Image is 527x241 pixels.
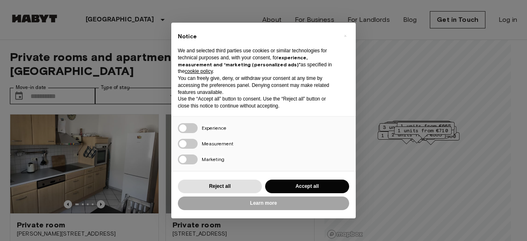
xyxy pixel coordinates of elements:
strong: experience, measurement and “marketing (personalized ads)” [178,54,308,68]
span: Experience [202,125,226,131]
span: Marketing [202,156,224,162]
button: Accept all [265,180,349,193]
button: Reject all [178,180,262,193]
span: × [344,31,347,41]
p: You can freely give, deny, or withdraw your consent at any time by accessing the preferences pane... [178,75,336,96]
button: Learn more [178,197,349,210]
span: Measurement [202,140,233,147]
a: cookie policy [185,68,213,74]
p: We and selected third parties use cookies or similar technologies for technical purposes and, wit... [178,47,336,75]
p: Use the “Accept all” button to consent. Use the “Reject all” button or close this notice to conti... [178,96,336,110]
h2: Notice [178,33,336,41]
button: Close this notice [338,29,352,42]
